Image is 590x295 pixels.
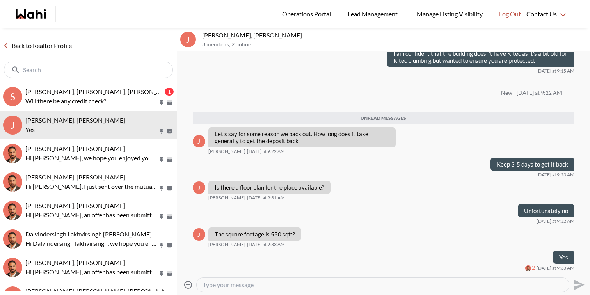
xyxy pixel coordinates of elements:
[3,87,22,106] div: S
[202,41,587,48] p: 3 members , 2 online
[180,32,196,47] div: J
[158,128,165,135] button: Pin
[158,270,165,277] button: Pin
[25,202,125,209] span: [PERSON_NAME], [PERSON_NAME]
[393,50,568,64] p: I am confident that the building doesn’t have Kitec as it’s a bit old for Kitec plumbing but want...
[497,161,568,168] p: Keep 3-5 days to get it back
[203,281,563,289] textarea: Type your message
[25,96,158,106] p: Will there be any credit check?
[25,287,176,295] span: [PERSON_NAME], [PERSON_NAME], [PERSON_NAME]
[3,172,22,192] img: R
[499,9,521,19] span: Log Out
[193,228,205,241] div: J
[3,258,22,277] div: Caroline Rouben, Behnam
[3,229,22,249] div: Dalvindersingh Lakhvirsingh Jaswal, Behnam
[3,229,22,249] img: D
[165,185,174,192] button: Archive
[3,116,22,135] div: J
[165,242,174,249] button: Archive
[25,116,125,124] span: [PERSON_NAME], [PERSON_NAME]
[25,182,158,191] p: Hi [PERSON_NAME], I just sent over the mutual release. Please take a moment to review and sign it
[158,213,165,220] button: Pin
[25,153,158,163] p: Hi [PERSON_NAME], we hope you enjoyed your showings! Did the properties meet your criteria? What ...
[537,172,574,178] time: 2025-09-11T13:23:16.255Z
[3,144,22,163] img: N
[158,242,165,249] button: Pin
[215,130,389,144] p: Let's say for some reason we back out. How long does it take generally to get the deposit back
[532,265,535,271] span: 2
[165,270,174,277] button: Archive
[25,125,158,134] p: Yes
[158,185,165,192] button: Pin
[193,135,205,147] div: J
[25,210,158,220] p: Hi [PERSON_NAME], an offer has been submitted for [STREET_ADDRESS]. If you’re still interested in...
[23,66,155,74] input: Search
[165,128,174,135] button: Archive
[247,242,285,248] time: 2025-09-11T13:33:12.078Z
[16,9,46,19] a: Wahi homepage
[193,181,205,194] div: J
[158,156,165,163] button: Pin
[25,239,158,248] p: Hi Dalvindersingh lakhvirsingh, we hope you enjoyed your showings! Did the properties meet your c...
[208,148,245,155] span: [PERSON_NAME]
[208,195,245,201] span: [PERSON_NAME]
[3,201,22,220] img: k
[525,265,531,271] div: Behnam Fazili
[3,144,22,163] div: Nidhi Singh, Behnam
[158,100,165,106] button: Pin
[537,68,574,74] time: 2025-09-11T13:15:06.034Z
[25,145,125,152] span: [PERSON_NAME], [PERSON_NAME]
[202,31,587,39] p: [PERSON_NAME], [PERSON_NAME]
[25,230,152,238] span: Dalvindersingh Lakhvirsingh [PERSON_NAME]
[25,88,176,95] span: [PERSON_NAME], [PERSON_NAME], [PERSON_NAME]
[3,258,22,277] img: C
[282,9,334,19] span: Operations Portal
[525,265,531,271] img: B
[193,112,574,124] div: Unread messages
[25,259,125,266] span: [PERSON_NAME], [PERSON_NAME]
[524,207,568,214] p: Unfortunately no
[215,231,295,238] p: The square footage is 550 sqft?
[215,184,324,191] p: Is there a floor plan for the place available?
[3,201,22,220] div: khalid Alvi, Behnam
[25,173,125,181] span: [PERSON_NAME], [PERSON_NAME]
[569,276,587,293] button: Send
[165,100,174,106] button: Archive
[537,218,574,224] time: 2025-09-11T13:32:29.080Z
[165,213,174,220] button: Archive
[25,267,158,277] p: Hi [PERSON_NAME], an offer has been submitted for [STREET_ADDRESS]. If you’re still interested in...
[208,242,245,248] span: [PERSON_NAME]
[165,88,174,96] div: 1
[247,195,285,201] time: 2025-09-11T13:31:24.981Z
[165,156,174,163] button: Archive
[537,265,574,271] time: 2025-09-11T13:33:27.578Z
[414,9,485,19] span: Manage Listing Visibility
[3,172,22,192] div: Rita Kukendran, Behnam
[501,90,562,96] div: New - [DATE] at 9:22 AM
[348,9,400,19] span: Lead Management
[247,148,285,155] time: 2025-09-11T13:22:40.677Z
[559,254,568,261] p: Yes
